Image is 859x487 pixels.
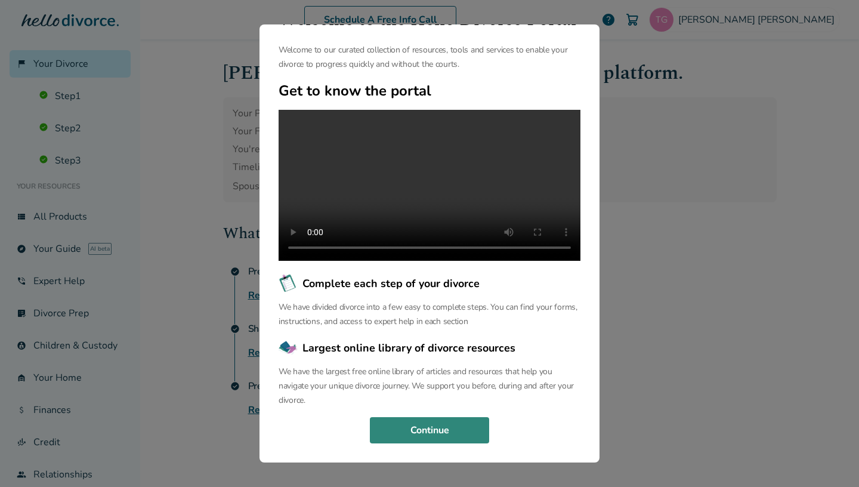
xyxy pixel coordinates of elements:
[302,276,480,291] span: Complete each step of your divorce
[302,340,515,356] span: Largest online library of divorce resources
[279,274,298,293] img: Complete each step of your divorce
[799,430,859,487] iframe: Chat Widget
[279,300,580,329] p: We have divided divorce into a few easy to complete steps. You can find your forms, instructions,...
[370,417,489,443] button: Continue
[279,365,580,408] p: We have the largest free online library of articles and resources that help you navigate your uni...
[279,81,580,100] h2: Get to know the portal
[279,338,298,357] img: Largest online library of divorce resources
[279,43,580,72] p: Welcome to our curated collection of resources, tools and services to enable your divorce to prog...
